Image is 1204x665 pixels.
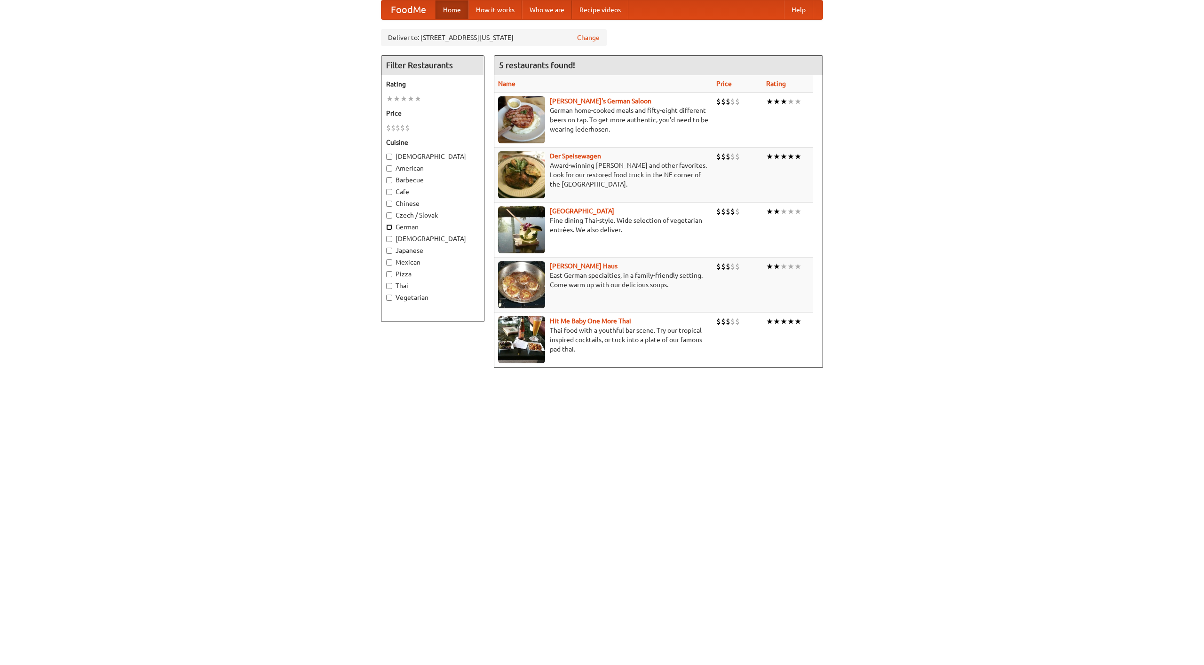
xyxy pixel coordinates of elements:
input: [DEMOGRAPHIC_DATA] [386,236,392,242]
a: Der Speisewagen [550,152,601,160]
h5: Price [386,109,479,118]
input: [DEMOGRAPHIC_DATA] [386,154,392,160]
img: speisewagen.jpg [498,151,545,198]
li: $ [396,123,400,133]
h4: Filter Restaurants [381,56,484,75]
input: Vegetarian [386,295,392,301]
p: Award-winning [PERSON_NAME] and other favorites. Look for our restored food truck in the NE corne... [498,161,709,189]
li: ★ [780,206,787,217]
label: American [386,164,479,173]
a: Who we are [522,0,572,19]
a: [GEOGRAPHIC_DATA] [550,207,614,215]
li: $ [730,151,735,162]
li: $ [721,316,726,327]
img: babythai.jpg [498,316,545,363]
input: Barbecue [386,177,392,183]
li: $ [716,96,721,107]
input: Mexican [386,259,392,266]
input: Japanese [386,248,392,254]
input: German [386,224,392,230]
a: Help [784,0,813,19]
li: $ [716,206,721,217]
input: American [386,165,392,172]
h5: Cuisine [386,138,479,147]
li: ★ [794,261,801,272]
li: ★ [794,316,801,327]
input: Thai [386,283,392,289]
li: ★ [787,96,794,107]
a: Change [577,33,600,42]
li: $ [735,261,740,272]
p: German home-cooked meals and fifty-eight different beers on tap. To get more authentic, you'd nee... [498,106,709,134]
li: ★ [787,206,794,217]
div: Deliver to: [STREET_ADDRESS][US_STATE] [381,29,607,46]
li: ★ [794,151,801,162]
li: $ [721,261,726,272]
label: Japanese [386,246,479,255]
li: $ [721,151,726,162]
a: FoodMe [381,0,436,19]
li: ★ [386,94,393,104]
li: ★ [780,261,787,272]
input: Pizza [386,271,392,277]
li: $ [735,96,740,107]
li: $ [716,316,721,327]
li: ★ [773,261,780,272]
p: East German specialties, in a family-friendly setting. Come warm up with our delicious soups. [498,271,709,289]
li: ★ [766,206,773,217]
p: Fine dining Thai-style. Wide selection of vegetarian entrées. We also deliver. [498,216,709,235]
label: Mexican [386,258,479,267]
img: kohlhaus.jpg [498,261,545,308]
label: Cafe [386,187,479,196]
h5: Rating [386,79,479,89]
a: How it works [468,0,522,19]
li: ★ [787,316,794,327]
li: ★ [794,96,801,107]
li: ★ [773,151,780,162]
li: ★ [773,96,780,107]
li: $ [726,96,730,107]
li: ★ [407,94,414,104]
li: $ [405,123,410,133]
input: Chinese [386,201,392,207]
label: Pizza [386,269,479,279]
li: ★ [794,206,801,217]
li: ★ [766,261,773,272]
li: ★ [787,261,794,272]
li: $ [726,316,730,327]
li: $ [716,151,721,162]
b: [PERSON_NAME]'s German Saloon [550,97,651,105]
li: $ [735,151,740,162]
ng-pluralize: 5 restaurants found! [499,61,575,70]
a: Hit Me Baby One More Thai [550,317,631,325]
label: Barbecue [386,175,479,185]
label: German [386,222,479,232]
label: [DEMOGRAPHIC_DATA] [386,152,479,161]
li: ★ [787,151,794,162]
li: $ [716,261,721,272]
li: $ [735,206,740,217]
li: $ [391,123,396,133]
li: $ [726,151,730,162]
li: $ [721,96,726,107]
label: [DEMOGRAPHIC_DATA] [386,234,479,243]
label: Czech / Slovak [386,211,479,220]
a: Name [498,80,515,87]
li: $ [721,206,726,217]
li: ★ [766,316,773,327]
li: $ [735,316,740,327]
a: Price [716,80,732,87]
li: $ [730,261,735,272]
li: $ [726,206,730,217]
li: ★ [393,94,400,104]
a: [PERSON_NAME] Haus [550,262,618,270]
li: ★ [766,151,773,162]
label: Chinese [386,199,479,208]
li: $ [730,206,735,217]
li: ★ [780,96,787,107]
a: Home [436,0,468,19]
li: ★ [780,151,787,162]
label: Thai [386,281,479,290]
